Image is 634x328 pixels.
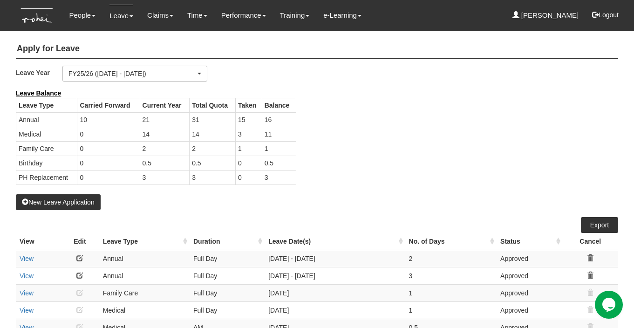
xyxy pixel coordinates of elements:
td: 3 [262,170,296,184]
a: View [20,289,34,297]
td: 11 [262,127,296,141]
td: Family Care [16,141,77,156]
td: 0 [77,127,140,141]
b: Leave Balance [16,89,61,97]
a: Export [581,217,618,233]
button: Logout [586,4,625,26]
th: Carried Forward [77,98,140,112]
iframe: chat widget [595,291,625,319]
th: No. of Days : activate to sort column ascending [405,233,497,250]
td: Approved [497,267,563,284]
td: Full Day [190,301,265,319]
th: Balance [262,98,296,112]
td: 10 [77,112,140,127]
th: Status : activate to sort column ascending [497,233,563,250]
th: Duration : activate to sort column ascending [190,233,265,250]
td: 21 [140,112,190,127]
button: New Leave Application [16,194,101,210]
a: People [69,5,96,26]
td: Birthday [16,156,77,170]
td: [DATE] [265,301,405,319]
th: Cancel [563,233,618,250]
a: Performance [221,5,266,26]
th: Taken [235,98,262,112]
a: View [20,307,34,314]
button: FY25/26 ([DATE] - [DATE]) [62,66,207,82]
td: Medical [99,301,190,319]
a: Training [280,5,310,26]
td: 3 [235,127,262,141]
td: 2 [405,250,497,267]
td: 0.5 [190,156,236,170]
a: View [20,272,34,280]
td: 2 [190,141,236,156]
td: PH Replacement [16,170,77,184]
td: 0.5 [140,156,190,170]
td: 14 [190,127,236,141]
td: Medical [16,127,77,141]
a: Time [187,5,207,26]
td: 1 [405,301,497,319]
td: Annual [16,112,77,127]
td: Approved [497,284,563,301]
td: Family Care [99,284,190,301]
label: Leave Year [16,66,62,79]
td: Full Day [190,267,265,284]
td: 1 [262,141,296,156]
td: 0 [77,156,140,170]
td: Full Day [190,284,265,301]
td: 0 [235,170,262,184]
td: 3 [405,267,497,284]
th: Leave Type [16,98,77,112]
a: e-Learning [323,5,361,26]
td: 0 [235,156,262,170]
td: 1 [235,141,262,156]
a: Claims [147,5,173,26]
th: Edit [61,233,99,250]
h4: Apply for Leave [16,40,618,59]
td: 1 [405,284,497,301]
td: 0 [77,170,140,184]
td: 16 [262,112,296,127]
td: 3 [140,170,190,184]
th: Total Quota [190,98,236,112]
td: Annual [99,267,190,284]
a: [PERSON_NAME] [512,5,579,26]
td: Approved [497,301,563,319]
td: [DATE] - [DATE] [265,250,405,267]
th: View [16,233,61,250]
td: 0 [77,141,140,156]
td: Full Day [190,250,265,267]
th: Current Year [140,98,190,112]
td: 2 [140,141,190,156]
td: [DATE] - [DATE] [265,267,405,284]
td: 15 [235,112,262,127]
td: 0.5 [262,156,296,170]
a: View [20,255,34,262]
div: FY25/26 ([DATE] - [DATE]) [68,69,196,78]
td: 31 [190,112,236,127]
td: 14 [140,127,190,141]
td: Approved [497,250,563,267]
td: Annual [99,250,190,267]
th: Leave Type : activate to sort column ascending [99,233,190,250]
td: [DATE] [265,284,405,301]
td: 3 [190,170,236,184]
th: Leave Date(s) : activate to sort column ascending [265,233,405,250]
a: Leave [109,5,133,27]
